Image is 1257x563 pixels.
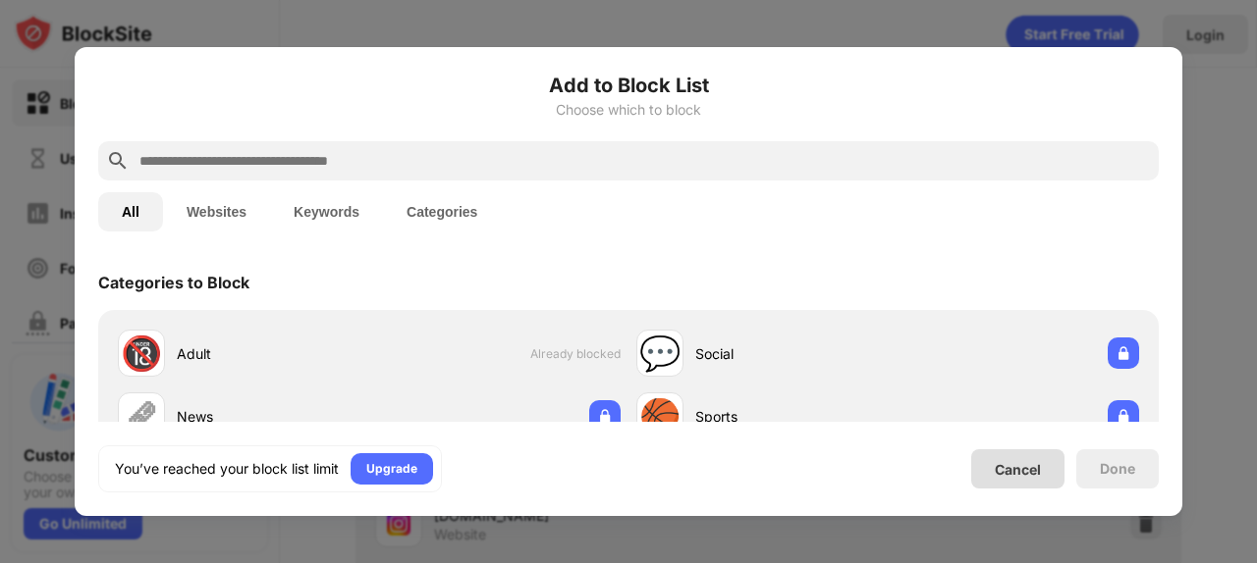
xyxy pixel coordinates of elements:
span: Already blocked [530,346,621,361]
div: Cancel [995,461,1041,478]
div: You’ve reached your block list limit [115,459,339,479]
div: 🏀 [639,396,681,436]
div: Adult [177,343,369,364]
div: 🗞 [125,396,158,436]
div: Upgrade [366,459,417,479]
div: Done [1100,461,1135,477]
button: All [98,192,163,231]
div: 🔞 [121,333,162,374]
h6: Add to Block List [98,71,1159,100]
img: search.svg [106,149,130,173]
button: Keywords [270,192,383,231]
div: 💬 [639,333,681,374]
div: Categories to Block [98,273,249,292]
div: Sports [695,406,888,427]
div: News [177,406,369,427]
button: Websites [163,192,270,231]
button: Categories [383,192,501,231]
div: Social [695,343,888,364]
div: Choose which to block [98,102,1159,118]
